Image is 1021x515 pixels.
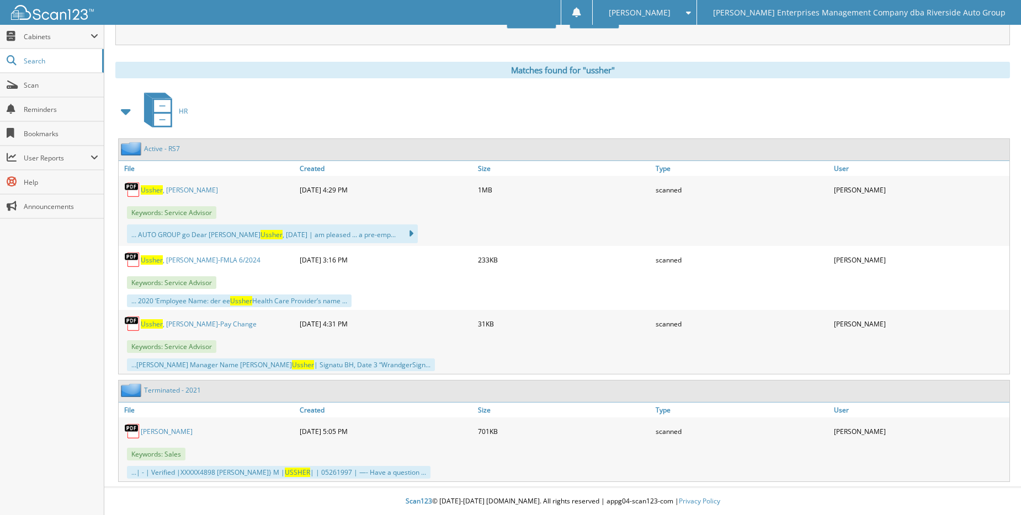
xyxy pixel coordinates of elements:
span: Keywords: Service Advisor [127,340,216,353]
span: Scan123 [406,496,432,506]
a: File [119,403,297,417]
a: Terminated - 2021 [144,385,201,395]
span: User Reports [24,153,91,163]
span: Keywords: Service Advisor [127,276,216,289]
span: [PERSON_NAME] Enterprises Management Company dba Riverside Auto Group [713,9,1006,16]
span: Reminders [24,105,98,114]
div: scanned [653,249,831,271]
span: Search [24,56,97,66]
span: Ussher [292,360,314,369]
span: Ussher [230,296,252,305]
span: [PERSON_NAME] [609,9,671,16]
img: PDF.png [124,251,141,268]
img: PDF.png [124,315,141,332]
div: [DATE] 4:31 PM [297,313,475,335]
a: Ussher, [PERSON_NAME] [141,185,218,195]
a: User [831,403,1009,417]
span: Announcements [24,202,98,211]
span: Scan [24,81,98,90]
a: Ussher, [PERSON_NAME]-FMLA 6/2024 [141,255,260,265]
a: Active - RS7 [144,144,180,153]
div: 233KB [475,249,653,271]
span: Help [24,178,98,187]
div: © [DATE]-[DATE] [DOMAIN_NAME]. All rights reserved | appg04-scan123-com | [104,488,1021,515]
div: [DATE] 4:29 PM [297,179,475,201]
div: [PERSON_NAME] [831,420,1009,442]
a: Privacy Policy [679,496,720,506]
div: scanned [653,420,831,442]
span: Ussher [141,319,163,329]
a: User [831,161,1009,176]
img: scan123-logo-white.svg [11,5,94,20]
a: [PERSON_NAME] [141,427,193,436]
span: Keywords: Service Advisor [127,206,216,219]
a: Created [297,161,475,176]
span: HR [179,106,188,116]
span: Keywords: Sales [127,448,185,460]
span: Ussher [141,255,163,265]
span: Cabinets [24,32,91,41]
span: USSHER [285,468,310,477]
span: Ussher [260,230,283,239]
a: Created [297,403,475,417]
div: ...[PERSON_NAME] Manager Name [PERSON_NAME] | Signatu BH, Date 3 “WrandgerSign... [127,358,435,371]
a: Size [475,403,653,417]
div: 1MB [475,179,653,201]
div: [DATE] 5:05 PM [297,420,475,442]
div: [PERSON_NAME] [831,249,1009,271]
div: Matches found for "ussher" [115,62,1010,78]
span: Bookmarks [24,129,98,138]
img: folder2.png [121,383,144,397]
div: [DATE] 3:16 PM [297,249,475,271]
img: folder2.png [121,142,144,155]
div: ... AUTO GROUP go Dear [PERSON_NAME] , [DATE] | am pleased ... a pre-emp... [127,224,418,243]
a: Size [475,161,653,176]
a: Type [653,161,831,176]
a: Ussher, [PERSON_NAME]-Pay Change [141,319,257,329]
span: Ussher [141,185,163,195]
div: 31KB [475,313,653,335]
img: PDF.png [124,423,141,439]
div: [PERSON_NAME] [831,313,1009,335]
div: ...| - | Verified |XXXXX4898 [PERSON_NAME]} M | | | 05261997 | —- Have a question ... [127,466,430,479]
a: HR [137,89,188,133]
div: [PERSON_NAME] [831,179,1009,201]
div: scanned [653,179,831,201]
div: 701KB [475,420,653,442]
div: ... 2020 ‘Employee Name: der ee Health Care Provider’s name ... [127,294,352,307]
div: scanned [653,313,831,335]
a: Type [653,403,831,417]
img: PDF.png [124,181,141,198]
iframe: Chat Widget [966,462,1021,515]
a: File [119,161,297,176]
